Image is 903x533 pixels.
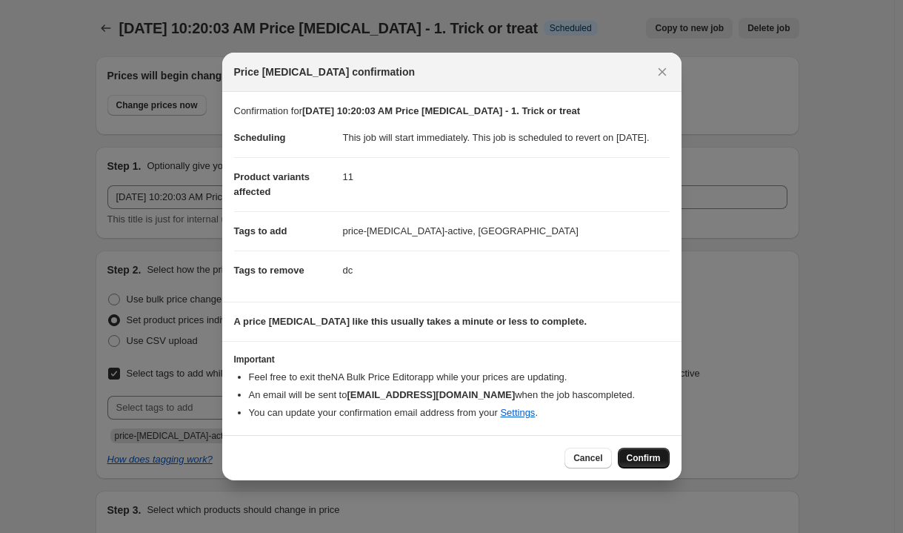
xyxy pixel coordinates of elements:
a: Settings [500,407,535,418]
span: Confirm [627,452,661,464]
b: [DATE] 10:20:03 AM Price [MEDICAL_DATA] - 1. Trick or treat [302,105,580,116]
dd: 11 [343,157,670,196]
dd: dc [343,251,670,290]
h3: Important [234,354,670,365]
button: Cancel [564,448,611,469]
span: Tags to remove [234,265,304,276]
li: Feel free to exit the NA Bulk Price Editor app while your prices are updating. [249,370,670,385]
li: You can update your confirmation email address from your . [249,405,670,420]
b: A price [MEDICAL_DATA] like this usually takes a minute or less to complete. [234,316,587,327]
span: Scheduling [234,132,286,143]
span: Tags to add [234,225,287,236]
span: Price [MEDICAL_DATA] confirmation [234,64,416,79]
button: Confirm [618,448,670,469]
button: Close [652,62,673,82]
dd: price-[MEDICAL_DATA]-active, [GEOGRAPHIC_DATA] [343,211,670,251]
p: Confirmation for [234,104,670,119]
dd: This job will start immediately. This job is scheduled to revert on [DATE]. [343,119,670,157]
span: Cancel [573,452,602,464]
li: An email will be sent to when the job has completed . [249,388,670,403]
span: Product variants affected [234,171,310,197]
b: [EMAIL_ADDRESS][DOMAIN_NAME] [347,389,515,400]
